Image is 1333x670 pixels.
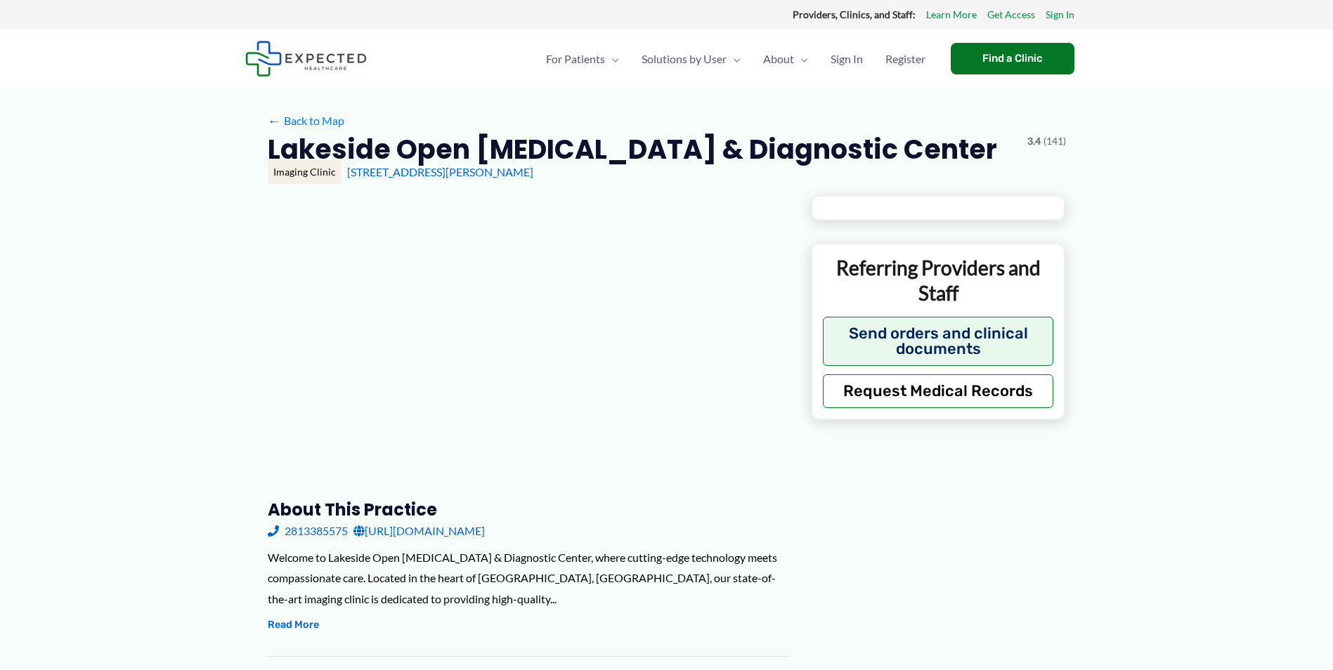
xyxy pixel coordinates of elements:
[727,34,741,84] span: Menu Toggle
[752,34,819,84] a: AboutMenu Toggle
[245,41,367,77] img: Expected Healthcare Logo - side, dark font, small
[353,520,485,541] a: [URL][DOMAIN_NAME]
[268,547,788,610] div: Welcome to Lakeside Open [MEDICAL_DATA] & Diagnostic Center, where cutting-edge technology meets ...
[926,6,977,24] a: Learn More
[1046,6,1074,24] a: Sign In
[1027,132,1041,150] span: 3.4
[268,520,348,541] a: 2813385575
[951,43,1074,74] a: Find a Clinic
[268,617,319,633] button: Read More
[535,34,630,84] a: For PatientsMenu Toggle
[819,34,874,84] a: Sign In
[268,114,281,127] span: ←
[823,317,1054,366] button: Send orders and clinical documents
[831,34,863,84] span: Sign In
[268,110,344,131] a: ←Back to Map
[546,34,605,84] span: For Patients
[268,499,788,520] h3: About this practice
[347,165,533,178] a: [STREET_ADDRESS][PERSON_NAME]
[885,34,925,84] span: Register
[793,8,916,20] strong: Providers, Clinics, and Staff:
[794,34,808,84] span: Menu Toggle
[823,255,1054,306] p: Referring Providers and Staff
[268,160,342,184] div: Imaging Clinic
[763,34,794,84] span: About
[874,34,937,84] a: Register
[605,34,619,84] span: Menu Toggle
[642,34,727,84] span: Solutions by User
[630,34,752,84] a: Solutions by UserMenu Toggle
[1043,132,1066,150] span: (141)
[535,34,937,84] nav: Primary Site Navigation
[987,6,1035,24] a: Get Access
[268,132,997,166] h2: Lakeside Open [MEDICAL_DATA] & Diagnostic Center
[823,374,1054,408] button: Request Medical Records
